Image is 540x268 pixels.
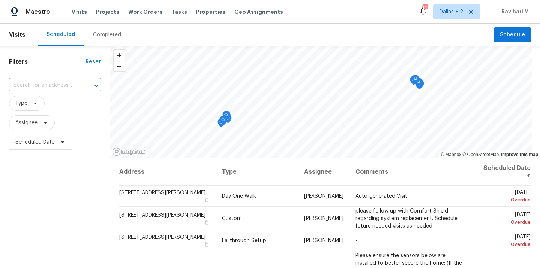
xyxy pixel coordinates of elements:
[411,75,418,87] div: Map marker
[473,158,531,186] th: Scheduled Date ↑
[9,27,25,43] span: Visits
[439,8,463,16] span: Dallas + 2
[479,234,531,248] span: [DATE]
[298,158,349,186] th: Assignee
[119,235,205,240] span: [STREET_ADDRESS][PERSON_NAME]
[415,79,422,90] div: Map marker
[217,118,225,130] div: Map marker
[128,8,162,16] span: Work Orders
[9,58,85,66] h1: Filters
[416,79,423,91] div: Map marker
[415,80,423,92] div: Map marker
[25,8,50,16] span: Maestro
[85,58,101,66] div: Reset
[410,76,417,88] div: Map marker
[462,152,499,157] a: OpenStreetMap
[15,100,27,107] span: Type
[415,78,423,89] div: Map marker
[479,241,531,248] div: Overdue
[114,50,124,61] button: Zoom in
[93,31,121,39] div: Completed
[119,190,205,195] span: [STREET_ADDRESS][PERSON_NAME]
[223,111,231,122] div: Map marker
[441,152,461,157] a: Mapbox
[479,196,531,204] div: Overdue
[15,138,55,146] span: Scheduled Date
[414,78,422,89] div: Map marker
[222,111,230,122] div: Map marker
[498,8,529,16] span: Ravihari M
[412,75,419,86] div: Map marker
[15,119,37,127] span: Assignee
[355,238,357,243] span: -
[355,208,457,228] span: please follow up with Comfort Shield regarding system replacement. Schedule future needed visits ...
[219,116,227,127] div: Map marker
[114,61,124,71] button: Zoom out
[91,80,102,91] button: Open
[355,194,407,199] span: Auto-generated Visit
[222,238,266,243] span: Fallthrough Setup
[222,216,242,221] span: Custom
[500,30,525,40] span: Schedule
[119,158,216,186] th: Address
[224,114,232,126] div: Map marker
[479,190,531,204] span: [DATE]
[196,8,225,16] span: Properties
[9,80,80,91] input: Search for an address...
[119,212,205,217] span: [STREET_ADDRESS][PERSON_NAME]
[96,8,119,16] span: Projects
[110,46,532,158] canvas: Map
[417,80,424,91] div: Map marker
[203,241,210,248] button: Copy Address
[479,212,531,226] span: [DATE]
[203,219,210,225] button: Copy Address
[349,158,473,186] th: Comments
[304,194,343,199] span: [PERSON_NAME]
[171,9,187,15] span: Tasks
[216,158,298,186] th: Type
[494,27,531,43] button: Schedule
[422,4,427,12] div: 100
[112,147,145,156] a: Mapbox homepage
[234,8,283,16] span: Geo Assignments
[501,152,538,157] a: Improve this map
[304,216,343,221] span: [PERSON_NAME]
[479,218,531,226] div: Overdue
[203,197,210,203] button: Copy Address
[222,194,256,199] span: Day One Walk
[304,238,343,243] span: [PERSON_NAME]
[46,31,75,38] div: Scheduled
[72,8,87,16] span: Visits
